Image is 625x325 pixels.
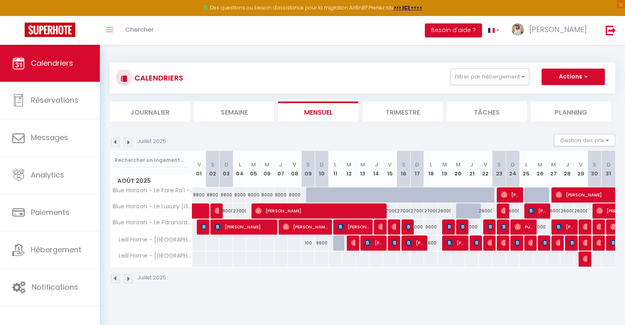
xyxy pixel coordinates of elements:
[593,161,596,168] abbr: S
[547,151,560,187] th: 27
[465,151,479,187] th: 21
[288,151,301,187] th: 08
[197,161,201,168] abbr: V
[392,235,396,251] span: [PERSON_NAME]
[506,151,519,187] th: 24
[533,219,547,235] div: 9000
[411,151,424,187] th: 17
[583,235,587,251] span: [PERSON_NAME]
[525,161,528,168] abbr: L
[342,151,356,187] th: 12
[574,203,588,219] div: 26000
[211,161,214,168] abbr: S
[351,235,355,251] span: [PERSON_NAME]
[406,219,410,235] span: Tutehau Tufariua
[279,161,282,168] abbr: J
[547,203,560,219] div: 26000
[506,203,519,219] div: 26000
[492,151,506,187] th: 23
[111,251,194,260] span: Leili Home - [GEOGRAPHIC_DATA]
[519,151,533,187] th: 25
[474,235,478,251] span: [PERSON_NAME]
[470,161,473,168] abbr: J
[465,219,479,235] div: 9000
[383,203,397,219] div: 27000
[110,101,190,122] li: Journalier
[274,151,288,187] th: 07
[460,219,464,235] span: [PERSON_NAME]
[31,207,69,217] span: Paiements
[551,161,556,168] abbr: M
[214,203,219,219] span: Glnn Cf
[334,161,337,168] abbr: L
[451,151,465,187] th: 20
[233,187,247,203] div: 8000
[554,134,615,146] button: Gestion des prix
[424,235,438,251] div: 9600
[438,203,451,219] div: 26000
[415,161,419,168] abbr: D
[411,219,424,235] div: 9000
[514,235,519,251] span: [PERSON_NAME]
[301,151,315,187] th: 09
[119,16,160,45] a: Chercher
[288,187,301,203] div: 8000
[206,187,219,203] div: 8800
[306,161,310,168] abbr: S
[192,151,206,187] th: 01
[487,235,492,251] span: [PERSON_NAME]
[588,151,601,187] th: 30
[607,161,611,168] abbr: D
[430,161,432,168] abbr: L
[596,235,601,251] span: [PERSON_NAME]
[278,101,358,122] li: Mensuel
[479,151,492,187] th: 22
[484,161,487,168] abbr: V
[261,151,274,187] th: 06
[378,219,383,235] span: Clé Ment
[556,235,560,251] span: [PERSON_NAME]
[501,219,505,235] span: [PERSON_NAME]
[596,219,601,235] span: [PERSON_NAME]
[583,219,587,235] span: [PERSON_NAME]
[542,235,547,251] span: [PERSON_NAME]
[25,23,75,37] img: Super Booking
[402,161,406,168] abbr: S
[446,219,451,235] span: [PERSON_NAME]
[301,235,315,251] div: 100
[406,235,424,251] span: [PERSON_NAME]
[447,101,527,122] li: Tâches
[533,151,547,187] th: 26
[265,161,270,168] abbr: M
[529,24,587,35] span: [PERSON_NAME]
[450,69,529,85] button: Filtrer par hébergement
[255,203,382,219] span: [PERSON_NAME]
[110,175,192,187] span: Août 2025
[192,187,206,203] div: 8800
[315,151,328,187] th: 10
[542,69,605,85] button: Actions
[505,16,597,45] a: ... [PERSON_NAME]
[560,151,574,187] th: 28
[31,244,81,255] span: Hébergement
[219,151,233,187] th: 03
[362,101,443,122] li: Trimestre
[397,203,411,219] div: 27000
[224,161,228,168] abbr: D
[233,151,247,187] th: 04
[501,187,519,203] span: [PERSON_NAME]
[501,235,505,251] span: [PERSON_NAME]
[442,161,447,168] abbr: M
[233,203,247,219] div: 27000
[315,235,328,251] div: 9600
[194,101,274,122] li: Semaine
[251,161,256,168] abbr: M
[364,235,383,251] span: [PERSON_NAME]
[219,187,233,203] div: 8800
[247,151,260,187] th: 05
[32,282,78,292] span: Notifications
[394,4,422,11] strong: >>> ICI <<<<
[337,219,369,235] span: [PERSON_NAME]
[497,161,501,168] abbr: S
[479,203,492,219] div: 26000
